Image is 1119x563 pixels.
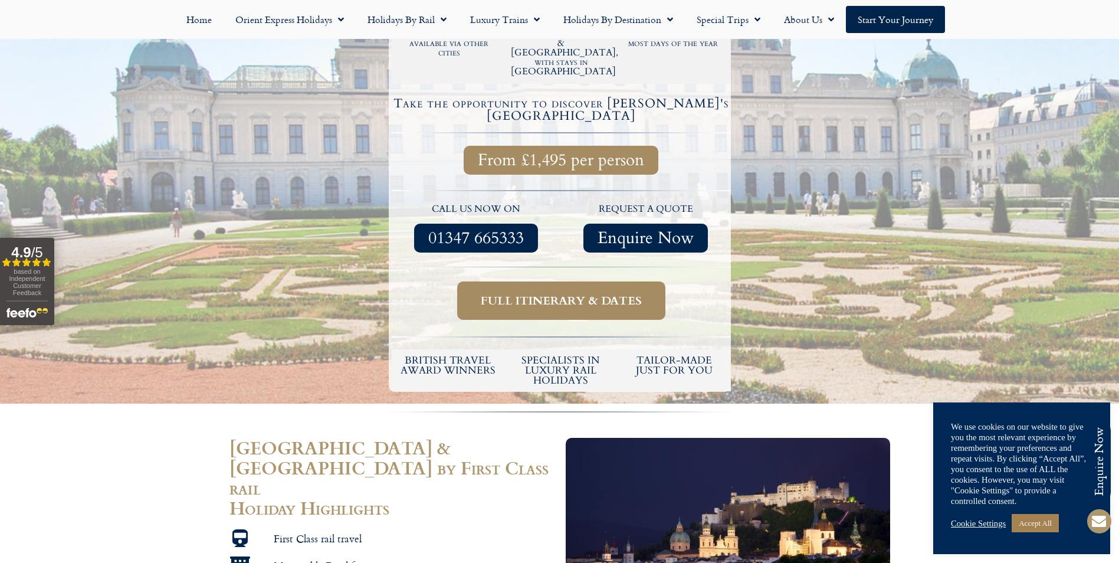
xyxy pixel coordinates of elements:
[481,293,642,308] span: Full itinerary & dates
[458,6,552,33] a: Luxury Trains
[428,231,524,246] span: 01347 665333
[271,532,362,545] span: First Class rail travel
[478,153,644,168] span: From £1,495 per person
[356,6,458,33] a: Holidays by Rail
[598,231,694,246] span: Enquire Now
[6,6,1113,33] nav: Menu
[951,421,1092,506] div: We use cookies on our website to give you the most relevant experience by remembering your prefer...
[398,355,499,375] h5: British Travel Award winners
[623,19,723,48] h2: 8 nights / 9 days, departures available most days of the year
[229,495,389,521] span: Holiday Highlights
[951,518,1006,529] a: Cookie Settings
[393,97,729,122] h4: Take the opportunity to discover [PERSON_NAME]'s [GEOGRAPHIC_DATA]
[510,355,612,385] h6: Specialists in luxury rail holidays
[398,202,556,217] p: call us now on
[624,355,725,375] h5: tailor-made just for you
[1012,514,1059,532] a: Accept All
[175,6,224,33] a: Home
[229,434,549,500] span: [GEOGRAPHIC_DATA] & [GEOGRAPHIC_DATA] by First Class rail
[414,224,538,253] a: 01347 665333
[464,146,658,175] a: From £1,495 per person
[511,19,611,76] h2: 3 nights in both [GEOGRAPHIC_DATA] & [GEOGRAPHIC_DATA], with stays in [GEOGRAPHIC_DATA]
[846,6,945,33] a: Start your Journey
[224,6,356,33] a: Orient Express Holidays
[399,19,500,57] h2: First Class rail throughout, also available via other cities
[552,6,685,33] a: Holidays by Destination
[583,224,708,253] a: Enquire Now
[457,281,665,320] a: Full itinerary & dates
[772,6,846,33] a: About Us
[685,6,772,33] a: Special Trips
[567,202,725,217] p: request a quote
